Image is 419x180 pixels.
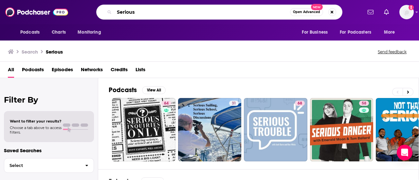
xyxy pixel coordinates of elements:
a: 68 [244,98,307,161]
span: Charts [52,28,66,37]
a: Show notifications dropdown [365,7,376,18]
a: PodcastsView All [109,86,166,94]
svg: Add a profile image [409,5,414,10]
a: 58 [310,98,373,161]
img: User Profile [399,5,414,19]
img: Podchaser - Follow, Share and Rate Podcasts [5,6,68,18]
span: Choose a tab above to access filters. [10,125,62,135]
button: Send feedback [376,49,409,55]
a: Lists [136,64,145,78]
span: For Podcasters [340,28,371,37]
a: 64 [112,98,175,161]
a: Podcasts [22,64,44,78]
a: 58 [359,101,369,106]
h2: Filter By [4,95,94,105]
button: open menu [336,26,381,39]
a: 64 [161,101,171,106]
a: All [8,64,14,78]
button: open menu [16,26,48,39]
button: open menu [73,26,109,39]
span: For Business [302,28,328,37]
input: Search podcasts, credits, & more... [114,7,290,17]
span: Select [4,163,80,168]
span: New [311,4,323,10]
a: Credits [111,64,128,78]
a: Charts [47,26,70,39]
span: Monitoring [78,28,101,37]
p: Saved Searches [4,147,94,154]
a: Episodes [52,64,73,78]
span: 68 [298,100,302,107]
a: 31 [229,101,239,106]
h3: Search [22,49,38,55]
span: Open Advanced [293,10,320,14]
button: Select [4,158,94,173]
h2: Podcasts [109,86,137,94]
h3: Serious [46,49,63,55]
a: 68 [295,101,305,106]
span: More [384,28,395,37]
span: 64 [164,100,169,107]
span: Logged in as AtriaBooks [399,5,414,19]
button: Open AdvancedNew [290,8,323,16]
button: open menu [379,26,403,39]
span: 31 [232,100,236,107]
a: Show notifications dropdown [381,7,392,18]
div: Search podcasts, credits, & more... [96,5,342,20]
a: 31 [178,98,242,161]
a: Networks [81,64,103,78]
span: 58 [362,100,366,107]
button: open menu [297,26,336,39]
span: Podcasts [20,28,40,37]
span: Want to filter your results? [10,119,62,123]
button: Show profile menu [399,5,414,19]
button: View All [142,86,166,94]
div: Open Intercom Messenger [397,145,412,160]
